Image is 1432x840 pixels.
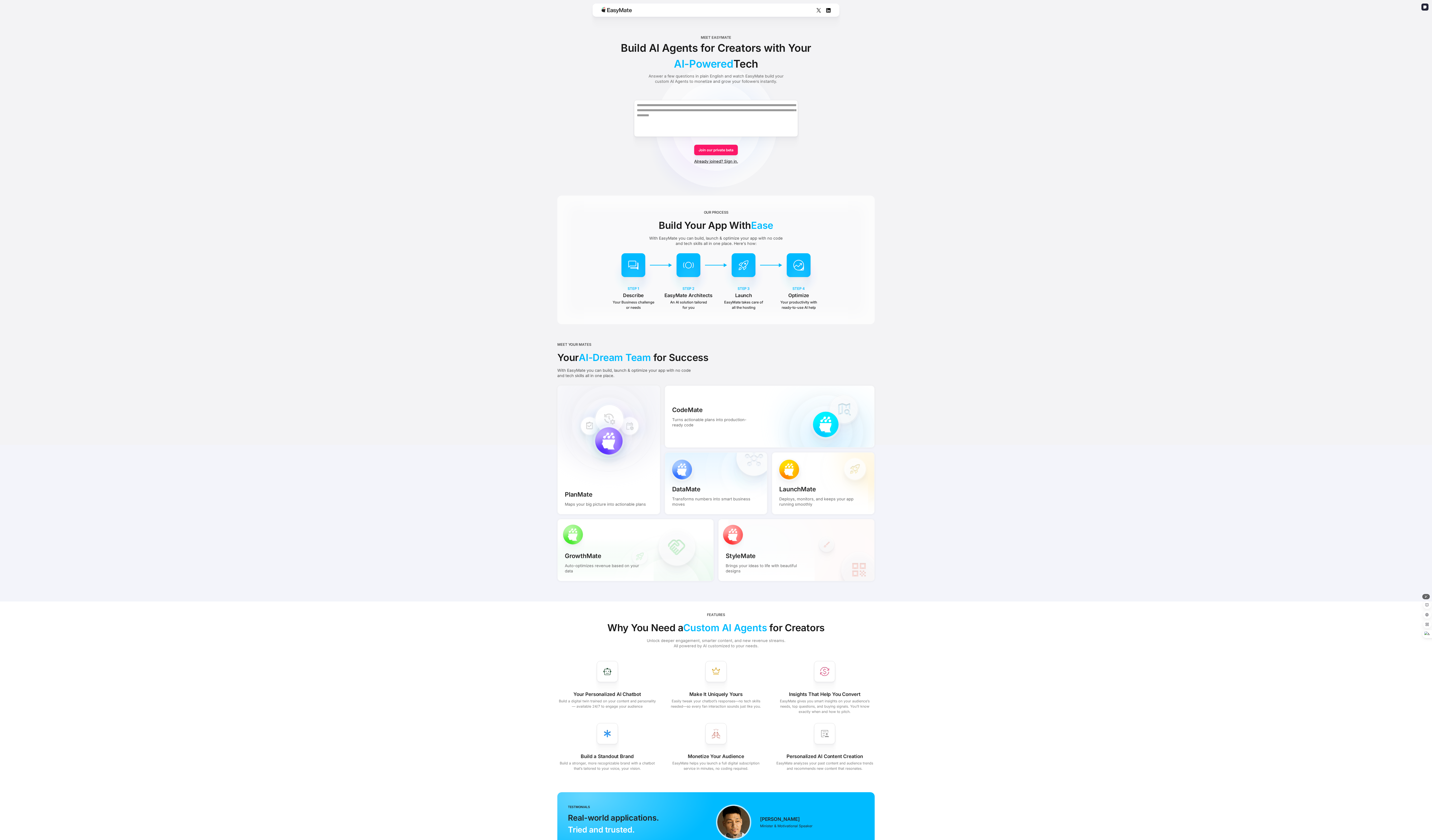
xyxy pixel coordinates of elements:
[769,620,825,635] span: for Creators
[733,56,758,72] span: Tech
[557,698,657,709] p: Build a digital twin trained on your content and personality — available 24/7 to engage your audi...
[557,92,875,164] form: Form
[557,350,709,365] div: Your
[612,300,654,310] p: Your Business challenge or needs
[778,300,820,310] p: Your productivity with ready-to-use AI help
[787,753,863,760] p: Personalized AI Content Creation
[573,691,641,698] p: Your Personalized AI Chatbot
[726,551,756,561] p: StyleMate
[707,612,725,617] div: Features
[826,8,831,13] img: Social Icon
[816,8,821,13] img: Social Icon
[646,638,786,649] div: Unlock deeper engagement, smarter content, and new revenue streams. All powered by AI customized ...
[568,825,635,834] span: Tried and trusted.
[672,417,754,428] p: Turns actionable plans into production-ready code
[701,35,731,40] div: Meet EasyMate
[601,7,632,13] img: Easymate logo
[557,760,657,771] p: Build a stronger, more recognizable brand with a chatbot that’s tailored to your voice, your vision.
[653,350,709,365] span: for Success
[694,145,738,155] a: Join our private beta
[760,816,800,822] p: [PERSON_NAME]
[666,698,766,709] p: Easily tweak your chatbot’s responses—no tech skills needed—so every fan interaction sounds just ...
[579,350,651,365] span: AI-Dream Team
[694,159,738,164] a: Already joined? Sign in.
[775,698,875,714] p: EasyMate gives you smart insights on your audience’s needs, top questions, and buying signals. Yo...
[666,760,766,771] p: EasyMate helps you launch a full digital subscription service in minutes, no coding required.
[683,620,767,635] span: Custom AI Agents
[565,502,646,507] p: Maps your big picture into actionable plans
[644,74,788,84] div: Answer a few questions in plain English and watch EasyMate build your custom AI Agents to monetiz...
[565,490,592,499] p: PlanMate
[688,753,744,760] p: Monetize Your Audience
[760,823,813,829] p: Minister & Motivational Speaker
[789,691,861,698] p: Insights That Help You Convert
[689,691,743,698] p: Make It Uniquely Yours
[565,563,647,574] p: Auto-optimizes revenue based on your data
[779,485,816,494] p: LaunchMate
[704,210,728,215] div: OUR PROCESS
[557,342,591,347] div: MEET YOUR MATES
[646,236,786,246] div: With EasyMate you can build, launch & optimize your app with no code and tech skills all in one p...
[607,620,825,635] div: Why You Need a
[779,496,861,507] p: Deploys, monitors, and keeps your app running smoothly
[672,485,701,494] p: DataMate
[775,760,875,771] p: EasyMate analyzes your past content and audience trends and recommends new content that resonates.
[568,805,590,809] div: testmonials
[674,56,733,72] span: AI-Powered
[726,563,807,574] p: Brings your ideas to life with beautiful designs
[672,496,754,507] p: Transforms numbers into smart business moves
[617,40,815,72] div: Build AI Agents for Creators with Your
[723,300,764,310] p: EasyMate takes care of all the hosting
[557,368,697,378] div: With EasyMate you can build, launch & optimize your app with no code and tech skills all in one p...
[751,218,773,233] span: Ease
[568,812,659,836] div: Real-world applications. ‍
[565,551,601,561] p: GrowthMate
[668,300,709,310] p: An AI solution tailored for you
[672,405,703,414] p: CodeMate
[581,753,634,760] p: Build a Standout Brand
[659,218,773,233] div: Build Your App With
[664,292,712,299] p: EasyMate Architects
